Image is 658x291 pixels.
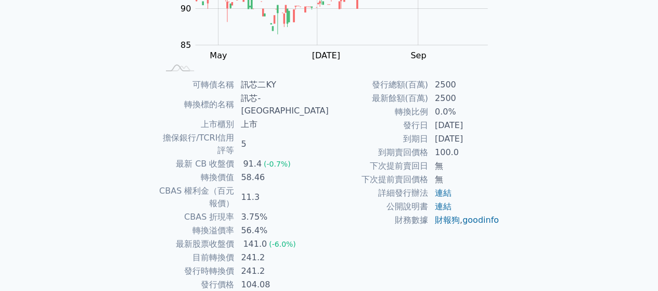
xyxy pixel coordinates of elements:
[429,92,500,105] td: 2500
[180,40,191,50] tspan: 85
[329,119,429,132] td: 發行日
[159,264,235,278] td: 發行時轉換價
[159,118,235,131] td: 上市櫃別
[435,201,451,211] a: 連結
[235,224,329,237] td: 56.4%
[235,210,329,224] td: 3.75%
[235,251,329,264] td: 241.2
[435,215,460,225] a: 財報狗
[264,160,291,168] span: (-0.7%)
[329,186,429,200] td: 詳細發行辦法
[241,158,264,170] div: 91.4
[235,78,329,92] td: 訊芯二KY
[429,119,500,132] td: [DATE]
[429,159,500,173] td: 無
[429,78,500,92] td: 2500
[235,118,329,131] td: 上市
[329,78,429,92] td: 發行總額(百萬)
[429,173,500,186] td: 無
[329,159,429,173] td: 下次提前賣回日
[435,188,451,198] a: 連結
[329,105,429,119] td: 轉換比例
[159,184,235,210] td: CBAS 權利金（百元報價）
[312,50,340,60] tspan: [DATE]
[329,200,429,213] td: 公開說明書
[410,50,426,60] tspan: Sep
[159,78,235,92] td: 可轉債名稱
[462,215,499,225] a: goodinfo
[429,105,500,119] td: 0.0%
[329,173,429,186] td: 下次提前賣回價格
[159,92,235,118] td: 轉換標的名稱
[429,146,500,159] td: 100.0
[180,4,191,14] tspan: 90
[235,264,329,278] td: 241.2
[159,237,235,251] td: 最新股票收盤價
[159,210,235,224] td: CBAS 折現率
[329,132,429,146] td: 到期日
[159,157,235,171] td: 最新 CB 收盤價
[210,50,227,60] tspan: May
[159,131,235,157] td: 擔保銀行/TCRI信用評等
[235,92,329,118] td: 訊芯-[GEOGRAPHIC_DATA]
[159,171,235,184] td: 轉換價值
[241,238,269,250] div: 141.0
[329,213,429,227] td: 財務數據
[235,131,329,157] td: 5
[235,184,329,210] td: 11.3
[159,224,235,237] td: 轉換溢價率
[329,92,429,105] td: 最新餘額(百萬)
[429,132,500,146] td: [DATE]
[269,240,296,248] span: (-6.0%)
[329,146,429,159] td: 到期賣回價格
[429,213,500,227] td: ,
[235,171,329,184] td: 58.46
[159,251,235,264] td: 目前轉換價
